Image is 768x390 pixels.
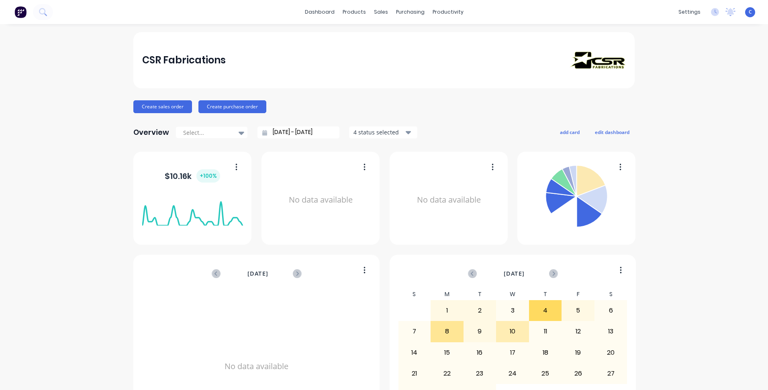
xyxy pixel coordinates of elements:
[562,301,594,321] div: 5
[398,288,431,300] div: S
[496,364,529,384] div: 24
[590,127,635,137] button: edit dashboard
[398,343,431,363] div: 14
[247,269,268,278] span: [DATE]
[562,321,594,341] div: 12
[392,6,429,18] div: purchasing
[595,301,627,321] div: 6
[496,288,529,300] div: W
[14,6,27,18] img: Factory
[496,321,529,341] div: 10
[595,364,627,384] div: 27
[349,126,417,138] button: 4 status selected
[431,301,463,321] div: 1
[165,169,220,183] div: $ 10.16k
[142,52,226,68] div: CSR Fabrications
[504,269,525,278] span: [DATE]
[464,343,496,363] div: 16
[562,343,594,363] div: 19
[562,364,594,384] div: 26
[464,364,496,384] div: 23
[529,343,562,363] div: 18
[431,321,463,341] div: 8
[398,364,431,384] div: 21
[595,321,627,341] div: 13
[431,288,464,300] div: M
[594,288,627,300] div: S
[198,100,266,113] button: Create purchase order
[431,343,463,363] div: 15
[529,301,562,321] div: 4
[431,364,463,384] div: 22
[301,6,339,18] a: dashboard
[398,162,499,238] div: No data available
[555,127,585,137] button: add card
[674,6,705,18] div: settings
[270,162,371,238] div: No data available
[429,6,468,18] div: productivity
[562,288,594,300] div: F
[464,301,496,321] div: 2
[464,288,496,300] div: T
[398,321,431,341] div: 7
[133,124,169,140] div: Overview
[133,100,192,113] button: Create sales order
[196,169,220,183] div: + 100 %
[529,288,562,300] div: T
[339,6,370,18] div: products
[529,321,562,341] div: 11
[595,343,627,363] div: 20
[749,8,752,16] span: C
[464,321,496,341] div: 9
[370,6,392,18] div: sales
[496,343,529,363] div: 17
[353,128,404,136] div: 4 status selected
[570,51,626,69] img: CSR Fabrications
[496,301,529,321] div: 3
[529,364,562,384] div: 25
